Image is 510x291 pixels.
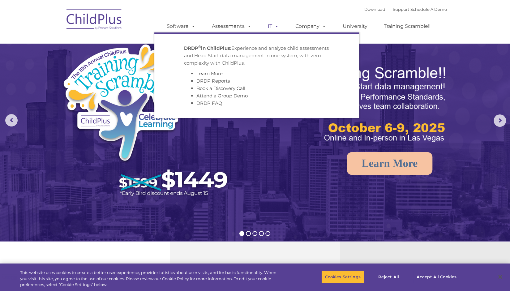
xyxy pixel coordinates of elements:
[184,45,329,67] p: Experience and analyze child assessments and Head Start data management in one system, with zero ...
[161,20,202,32] a: Software
[86,66,112,71] span: Phone number
[196,85,245,91] a: Book a Discovery Call
[493,270,507,284] button: Close
[184,45,231,51] strong: DRDP in ChildPlus:
[336,20,374,32] a: University
[410,7,447,12] a: Schedule A Demo
[393,7,409,12] a: Support
[364,7,385,12] a: Download
[364,7,447,12] font: |
[369,270,408,283] button: Reject All
[196,100,222,106] a: DRDP FAQ
[347,152,432,175] a: Learn More
[198,45,201,49] sup: ©
[262,20,285,32] a: IT
[413,270,460,283] button: Accept All Cookies
[196,71,223,76] a: Learn More
[86,41,105,45] span: Last name
[196,78,230,84] a: DRDP Reports
[206,20,258,32] a: Assessments
[321,270,364,283] button: Cookies Settings
[20,270,281,288] div: This website uses cookies to create a better user experience, provide statistics about user visit...
[196,93,248,99] a: Attend a Group Demo
[63,5,125,36] img: ChildPlus by Procare Solutions
[289,20,332,32] a: Company
[378,20,437,32] a: Training Scramble!!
